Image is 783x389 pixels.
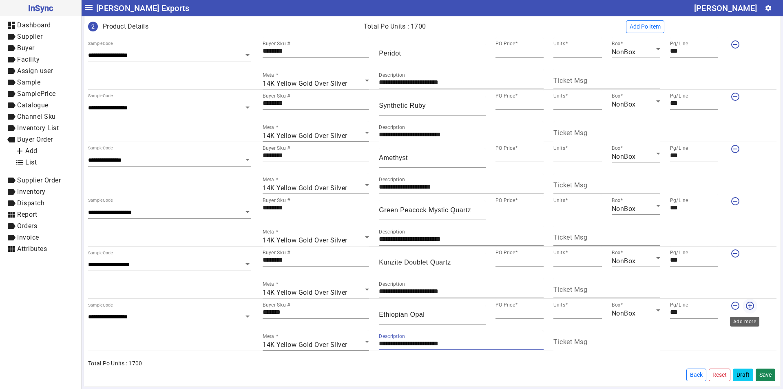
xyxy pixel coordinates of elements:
mat-icon: add_circle_outline [745,301,755,311]
mat-icon: remove_circle_outline [730,249,740,258]
mat-label: Buyer Sku # [263,93,290,99]
mat-label: Metal [263,72,276,78]
span: NonBox [612,309,636,317]
mat-icon: label [7,43,16,53]
mat-label: Ticket Msg [553,338,587,346]
mat-icon: remove_circle_outline [730,92,740,102]
mat-icon: label [7,112,16,122]
span: 14K Yellow Gold Over Silver [263,184,347,192]
mat-label: Box [612,250,620,256]
span: NonBox [612,257,636,265]
mat-icon: label [7,221,16,231]
span: NonBox [612,100,636,108]
mat-label: Buyer Sku # [263,198,290,203]
mat-label: Metal [263,333,276,339]
mat-label: PO Price [495,93,515,99]
mat-icon: remove_circle_outline [730,301,740,311]
mat-icon: menu [84,2,94,12]
span: Catalogue [17,101,49,109]
mat-label: Buyer Sku # [263,145,290,151]
div: Peridot [379,50,485,57]
div: SampleCode [88,198,113,204]
div: Kunzite Doublet Quartz [379,259,485,266]
mat-icon: remove_circle_outline [730,196,740,206]
span: SamplePrice [17,90,56,98]
mat-label: Units [553,93,565,99]
mat-label: Ticket Msg [553,129,587,137]
span: Dispatch [17,199,44,207]
mat-label: PO Price [495,198,515,203]
span: NonBox [612,205,636,213]
mat-icon: label [7,55,16,64]
mat-label: Ticket Msg [553,77,587,84]
span: Dashboard [17,21,51,29]
mat-label: Metal [263,281,276,287]
mat-icon: view_module [7,244,16,254]
mat-label: PO Price [495,145,515,151]
mat-icon: label [7,187,16,197]
mat-icon: dashboard [7,20,16,30]
div: Total Po Units : 1700 [359,22,620,31]
div: Product Details [98,22,359,31]
mat-icon: remove_circle_outline [730,40,740,49]
span: InSync [7,2,75,15]
span: 14K Yellow Gold Over Silver [263,341,347,349]
span: List [25,158,37,166]
span: Orders [17,222,37,230]
mat-icon: label [7,176,16,185]
button: Reset [709,369,730,381]
mat-label: Buyer Sku # [263,302,290,308]
mat-label: Box [612,302,620,308]
div: Add more [730,317,759,327]
mat-label: Box [612,93,620,99]
div: Total Po Units : 1700 [84,36,781,387]
span: 14K Yellow Gold Over Silver [263,236,347,244]
mat-label: Metal [263,124,276,130]
div: SampleCode [88,40,113,47]
span: [PERSON_NAME] Exports [96,2,189,15]
mat-label: Pg/Line [670,198,688,203]
mat-label: Box [612,145,620,151]
span: 2 [91,22,95,31]
mat-icon: label [7,78,16,87]
mat-label: Metal [263,177,276,182]
mat-icon: remove_circle_outline [730,144,740,154]
span: Invoice [17,233,39,241]
mat-icon: label [7,100,16,110]
mat-label: Ticket Msg [553,286,587,293]
span: Buyer [17,44,35,52]
mat-label: Pg/Line [670,41,688,47]
mat-label: PO Price [495,41,515,47]
mat-icon: label [7,123,16,133]
div: Synthetic Ruby [379,102,485,109]
button: Draft [733,369,753,381]
span: Sample [17,78,40,86]
span: Inventory [17,188,46,196]
mat-label: Buyer Sku # [263,41,290,47]
mat-label: Description [379,177,405,182]
button: Save [756,369,775,381]
span: Supplier Order [17,176,61,184]
span: Supplier [17,33,42,40]
mat-label: Units [553,145,565,151]
div: Ethiopian Opal [379,311,485,318]
mat-label: Units [553,198,565,203]
mat-label: Metal [263,229,276,235]
span: 14K Yellow Gold Over Silver [263,132,347,140]
mat-icon: label [7,32,16,42]
mat-label: Pg/Line [670,250,688,256]
mat-icon: settings [765,4,772,12]
div: SampleCode [88,250,113,256]
mat-icon: label [7,198,16,208]
mat-icon: label [7,89,16,99]
mat-label: Buyer Sku # [263,250,290,256]
mat-label: Units [553,302,565,308]
a: List [8,157,81,168]
div: SampleCode [88,145,113,151]
mat-label: Description [379,124,405,130]
mat-icon: label [7,135,16,144]
mat-icon: view_module [7,210,16,220]
mat-label: Pg/Line [670,93,688,99]
button: Back [686,369,706,381]
span: Report [17,211,37,218]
